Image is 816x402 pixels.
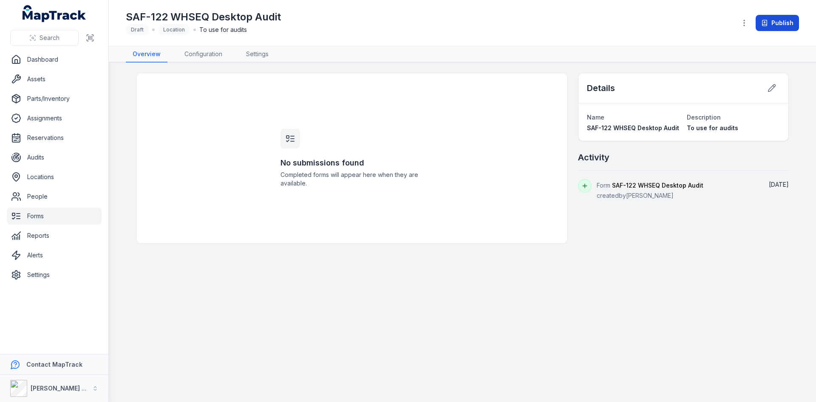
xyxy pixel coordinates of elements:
[687,114,721,121] span: Description
[7,90,102,107] a: Parts/Inventory
[7,149,102,166] a: Audits
[7,247,102,264] a: Alerts
[769,181,789,188] span: [DATE]
[280,171,423,188] span: Completed forms will appear here when they are available.
[7,71,102,88] a: Assets
[158,24,190,36] div: Location
[40,34,59,42] span: Search
[7,51,102,68] a: Dashboard
[612,182,703,189] span: SAF-122 WHSEQ Desktop Audit
[7,110,102,127] a: Assignments
[7,208,102,225] a: Forms
[7,227,102,244] a: Reports
[23,5,86,22] a: MapTrack
[7,129,102,146] a: Reservations
[587,124,679,131] span: SAF-122 WHSEQ Desktop Audit
[587,82,615,94] h2: Details
[199,26,247,34] span: To use for audits
[769,181,789,188] time: 9/11/2025, 5:03:15 PM
[756,15,799,31] button: Publish
[587,114,604,121] span: Name
[10,30,79,46] button: Search
[7,266,102,283] a: Settings
[31,385,100,392] strong: [PERSON_NAME] Group
[597,182,703,199] span: Form created by [PERSON_NAME]
[239,46,275,63] a: Settings
[280,157,423,169] h3: No submissions found
[126,46,167,63] a: Overview
[126,10,281,24] h1: SAF-122 WHSEQ Desktop Audit
[26,361,82,368] strong: Contact MapTrack
[178,46,229,63] a: Configuration
[7,168,102,185] a: Locations
[126,24,149,36] div: Draft
[578,151,609,163] h2: Activity
[7,188,102,205] a: People
[687,124,738,131] span: To use for audits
